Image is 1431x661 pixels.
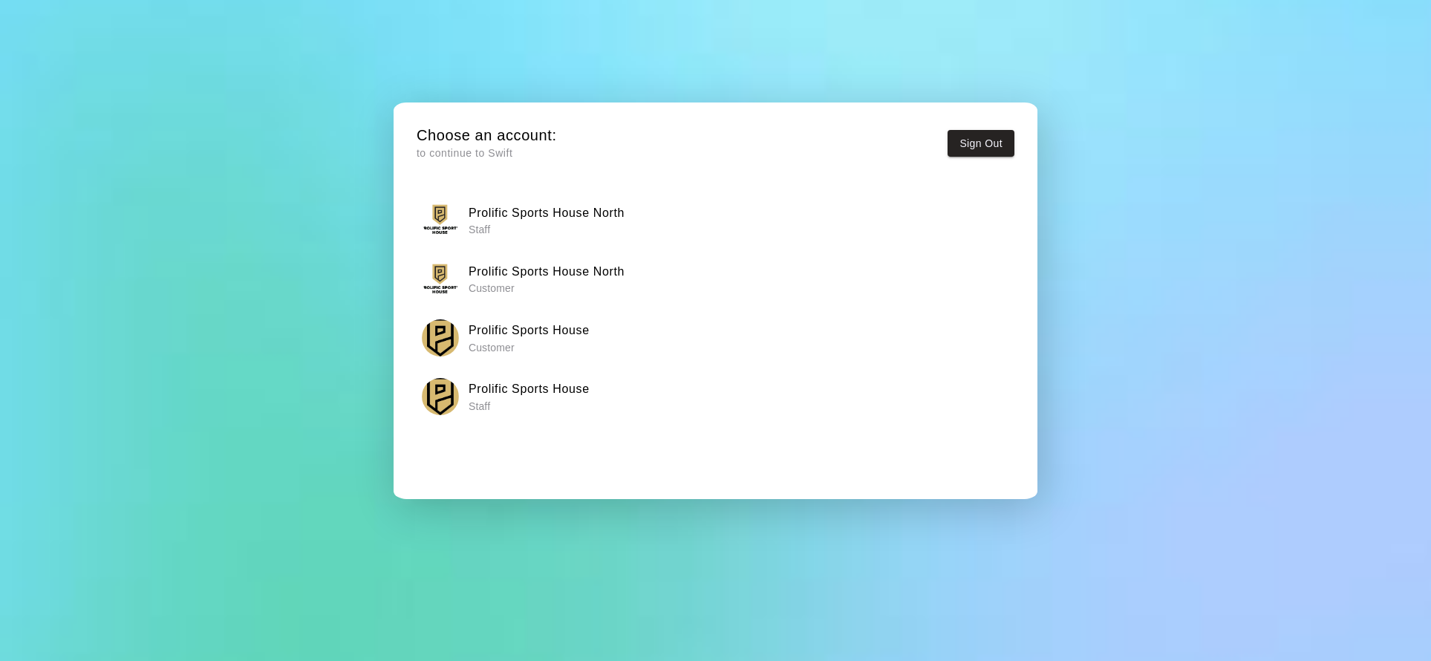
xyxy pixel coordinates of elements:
p: Staff [469,222,625,237]
h6: Prolific Sports House [469,321,590,340]
img: Prolific Sports House [422,378,459,415]
button: Prolific Sports HouseProlific Sports House Staff [417,374,1014,420]
h6: Prolific Sports House [469,380,590,399]
button: Sign Out [948,130,1014,157]
button: Prolific Sports HouseProlific Sports House Customer [417,314,1014,361]
img: Prolific Sports House North [422,201,459,238]
img: Prolific Sports House North [422,261,459,298]
h6: Prolific Sports House North [469,262,625,281]
h6: Prolific Sports House North [469,203,625,223]
button: Prolific Sports House NorthProlific Sports House North Staff [417,197,1014,244]
p: Customer [469,340,590,355]
p: Staff [469,399,590,414]
button: Prolific Sports House NorthProlific Sports House North Customer [417,255,1014,302]
p: to continue to Swift [417,146,557,161]
img: Prolific Sports House [422,319,459,356]
p: Customer [469,281,625,296]
h5: Choose an account: [417,126,557,146]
